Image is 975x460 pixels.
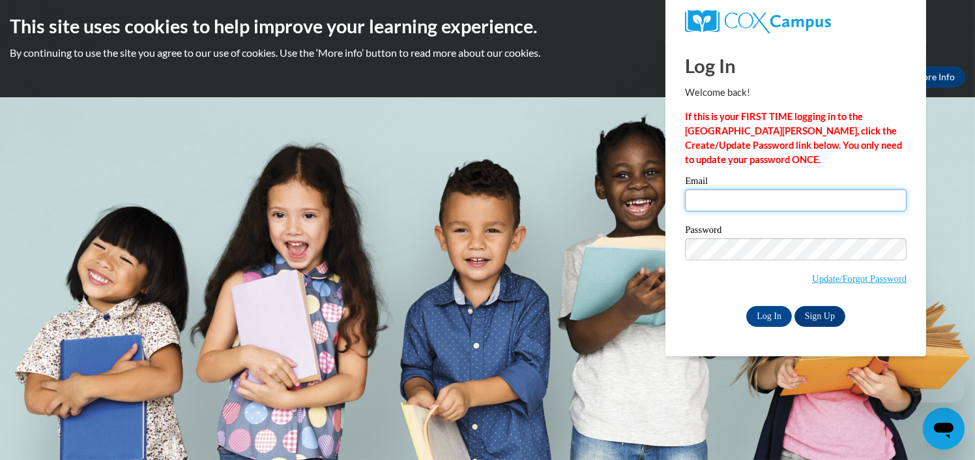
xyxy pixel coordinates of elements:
iframe: Message from company [863,374,965,403]
input: Log In [746,306,792,327]
h1: Log In [685,52,907,79]
a: COX Campus [685,10,907,33]
a: More Info [904,67,965,87]
iframe: Button to launch messaging window [923,408,965,450]
p: Welcome back! [685,85,907,100]
a: Sign Up [794,306,845,327]
strong: If this is your FIRST TIME logging in to the [GEOGRAPHIC_DATA][PERSON_NAME], click the Create/Upd... [685,111,902,165]
p: By continuing to use the site you agree to our use of cookies. Use the ‘More info’ button to read... [10,46,965,60]
label: Password [685,225,907,238]
img: COX Campus [685,10,831,33]
label: Email [685,176,907,189]
a: Update/Forgot Password [812,273,907,284]
h2: This site uses cookies to help improve your learning experience. [10,13,965,39]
